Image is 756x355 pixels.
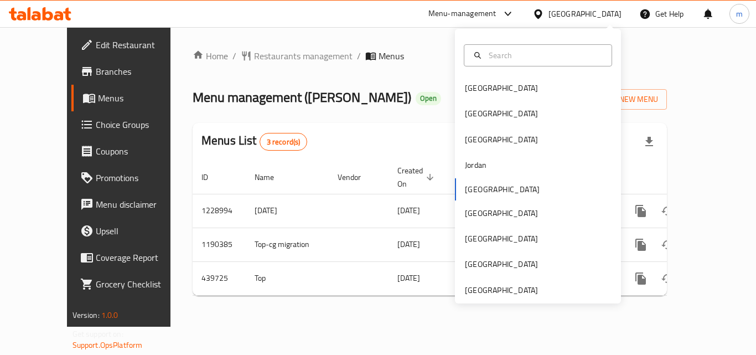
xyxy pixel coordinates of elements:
div: [GEOGRAPHIC_DATA] [465,258,538,270]
div: Export file [636,128,662,155]
span: Version: [73,308,100,322]
a: Coupons [71,138,193,164]
a: Choice Groups [71,111,193,138]
div: [GEOGRAPHIC_DATA] [465,233,538,245]
button: more [628,265,654,292]
span: Coverage Report [96,251,184,264]
a: Branches [71,58,193,85]
span: Grocery Checklist [96,277,184,291]
span: Add New Menu [590,92,658,106]
td: [DATE] [246,194,329,228]
td: 439725 [193,261,246,295]
h2: Menus List [201,132,307,151]
span: Coupons [96,145,184,158]
span: Created On [397,164,437,191]
div: Open [416,92,441,105]
span: Edit Restaurant [96,38,184,52]
input: Search [484,49,605,61]
div: Menu-management [428,7,496,20]
a: Restaurants management [241,49,353,63]
span: Name [255,171,288,184]
button: Change Status [654,198,681,224]
li: / [232,49,236,63]
span: m [736,8,743,20]
td: Top [246,261,329,295]
div: [GEOGRAPHIC_DATA] [465,207,538,219]
span: Open [416,94,441,103]
a: Upsell [71,218,193,244]
span: Promotions [96,171,184,184]
span: Choice Groups [96,118,184,131]
button: more [628,198,654,224]
span: Menus [98,91,184,105]
a: Home [193,49,228,63]
button: Add New Menu [581,89,667,110]
td: Top-cg migration [246,228,329,261]
span: Restaurants management [254,49,353,63]
a: Edit Restaurant [71,32,193,58]
a: Grocery Checklist [71,271,193,297]
div: Jordan [465,159,486,171]
button: more [628,231,654,258]
span: Menus [379,49,404,63]
nav: breadcrumb [193,49,667,63]
a: Menu disclaimer [71,191,193,218]
button: Change Status [654,231,681,258]
td: 1190385 [193,228,246,261]
div: [GEOGRAPHIC_DATA] [465,107,538,120]
a: Promotions [71,164,193,191]
div: [GEOGRAPHIC_DATA] [465,284,538,296]
td: 1228994 [193,194,246,228]
a: Coverage Report [71,244,193,271]
span: 1.0.0 [101,308,118,322]
span: [DATE] [397,203,420,218]
div: [GEOGRAPHIC_DATA] [465,82,538,94]
li: / [357,49,361,63]
span: Menu management ( [PERSON_NAME] ) [193,85,411,110]
div: [GEOGRAPHIC_DATA] [465,133,538,146]
span: Upsell [96,224,184,238]
div: [GEOGRAPHIC_DATA] [548,8,622,20]
span: [DATE] [397,237,420,251]
span: Menu disclaimer [96,198,184,211]
button: Change Status [654,265,681,292]
span: Vendor [338,171,375,184]
a: Support.OpsPlatform [73,338,143,352]
span: Get support on: [73,327,123,341]
a: Menus [71,85,193,111]
span: ID [201,171,222,184]
span: Branches [96,65,184,78]
span: 3 record(s) [260,137,307,147]
span: [DATE] [397,271,420,285]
